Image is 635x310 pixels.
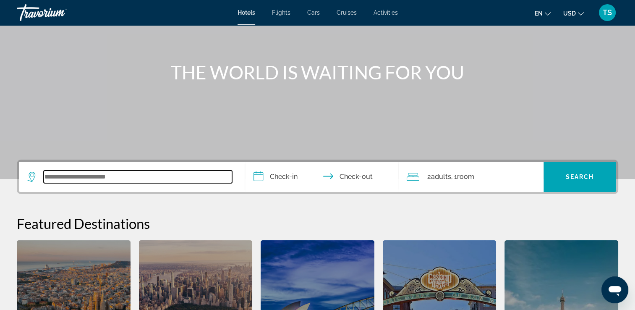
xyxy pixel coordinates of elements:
[17,2,101,24] a: Travorium
[431,173,451,181] span: Adults
[245,162,399,192] button: Check in and out dates
[544,162,616,192] button: Search
[427,171,451,183] span: 2
[337,9,357,16] a: Cruises
[596,4,618,21] button: User Menu
[307,9,320,16] a: Cars
[563,10,576,17] span: USD
[19,162,616,192] div: Search widget
[563,7,584,19] button: Change currency
[272,9,290,16] a: Flights
[451,171,474,183] span: , 1
[566,173,594,180] span: Search
[601,276,628,303] iframe: Button to launch messaging window
[374,9,398,16] a: Activities
[603,8,612,17] span: TS
[238,9,255,16] a: Hotels
[17,215,618,232] h2: Featured Destinations
[457,173,474,181] span: Room
[160,61,475,83] h1: THE WORLD IS WAITING FOR YOU
[535,10,543,17] span: en
[398,162,544,192] button: Travelers: 2 adults, 0 children
[535,7,551,19] button: Change language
